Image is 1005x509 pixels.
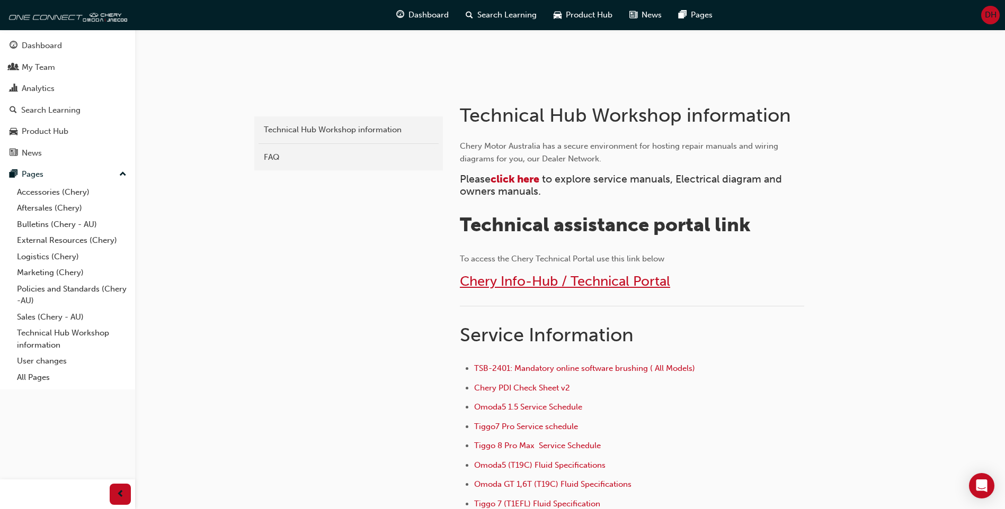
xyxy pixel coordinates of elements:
span: chart-icon [10,84,17,94]
div: Search Learning [21,104,81,116]
a: guage-iconDashboard [388,4,457,26]
a: User changes [13,353,131,369]
div: Dashboard [22,40,62,52]
a: FAQ [259,148,439,167]
span: Chery Motor Australia has a secure environment for hosting repair manuals and wiring diagrams for... [460,141,780,163]
span: Please [460,173,491,185]
button: DashboardMy TeamAnalyticsSearch LearningProduct HubNews [4,34,131,165]
a: Product Hub [4,122,131,141]
a: Tiggo 8 Pro Max Service Schedule [474,441,601,450]
a: Tiggo7 Pro Service schedule [474,422,578,431]
a: click here [491,173,539,185]
a: search-iconSearch Learning [457,4,545,26]
span: prev-icon [117,488,124,501]
a: Sales (Chery - AU) [13,309,131,325]
span: Service Information [460,323,634,346]
div: News [22,147,42,159]
span: car-icon [554,8,562,22]
span: Technical assistance portal link [460,213,751,236]
span: pages-icon [10,170,17,179]
span: to explore service manuals, Electrical diagram and owners manuals. [460,173,785,197]
a: Bulletins (Chery - AU) [13,216,131,233]
span: News [642,9,662,21]
span: Pages [691,9,713,21]
span: pages-icon [679,8,687,22]
a: Aftersales (Chery) [13,200,131,216]
div: Pages [22,168,43,180]
span: Dashboard [408,9,449,21]
span: To access the Chery Technical Portal use this link below [460,254,664,263]
a: Tiggo 7 (T1EFL) Fluid Specification [474,499,602,508]
span: Search Learning [477,9,537,21]
span: Product Hub [566,9,612,21]
a: pages-iconPages [670,4,721,26]
a: All Pages [13,369,131,386]
a: Omoda GT 1,6T (T19C) Fluid Specifications [474,479,632,489]
img: oneconnect [5,4,127,25]
a: External Resources (Chery) [13,232,131,249]
a: Omoda5 (T19C) Fluid Specifications [474,460,606,470]
span: search-icon [466,8,473,22]
a: news-iconNews [621,4,670,26]
a: Chery PDI Check Sheet v2 [474,383,570,393]
a: Search Learning [4,101,131,120]
a: TSB-2401: Mandatory online software brushing ( All Models) [474,363,695,373]
span: guage-icon [396,8,404,22]
a: Policies and Standards (Chery -AU) [13,281,131,309]
span: DH [985,9,997,21]
a: Marketing (Chery) [13,265,131,281]
div: Product Hub [22,125,68,138]
span: up-icon [119,168,127,181]
a: Accessories (Chery) [13,184,131,201]
a: Analytics [4,79,131,98]
button: Pages [4,165,131,184]
span: guage-icon [10,41,17,51]
a: News [4,143,131,163]
a: Dashboard [4,36,131,56]
a: My Team [4,58,131,77]
a: Logistics (Chery) [13,249,131,265]
span: news-icon [10,149,17,158]
div: FAQ [264,151,433,163]
span: car-icon [10,127,17,137]
div: Technical Hub Workshop information [264,124,433,136]
div: My Team [22,61,55,74]
a: car-iconProduct Hub [545,4,621,26]
a: Omoda5 1.5 Service Schedule [474,402,582,412]
span: news-icon [629,8,637,22]
a: Technical Hub Workshop information [259,121,439,139]
a: Technical Hub Workshop information [13,325,131,353]
button: DH [981,6,1000,24]
h1: Technical Hub Workshop information [460,104,807,127]
span: people-icon [10,63,17,72]
div: Open Intercom Messenger [969,473,994,498]
span: search-icon [10,106,17,115]
div: Analytics [22,83,55,95]
a: Chery Info-Hub / Technical Portal [460,273,670,289]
